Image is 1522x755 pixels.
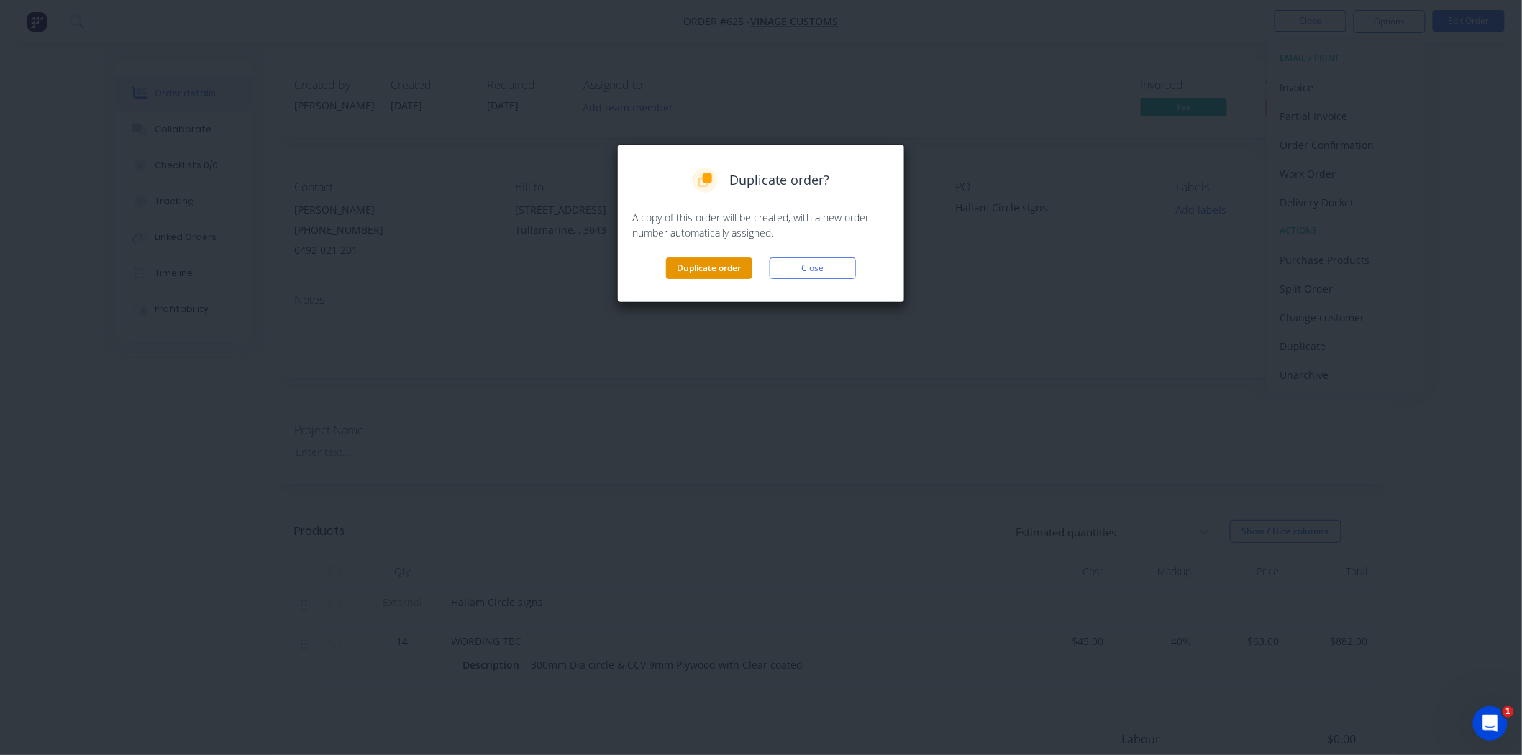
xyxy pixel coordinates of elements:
[632,210,890,240] p: A copy of this order will be created, with a new order number automatically assigned.
[666,257,752,279] button: Duplicate order
[729,170,829,190] span: Duplicate order?
[1473,706,1508,741] iframe: Intercom live chat
[770,257,856,279] button: Close
[1503,706,1514,718] span: 1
